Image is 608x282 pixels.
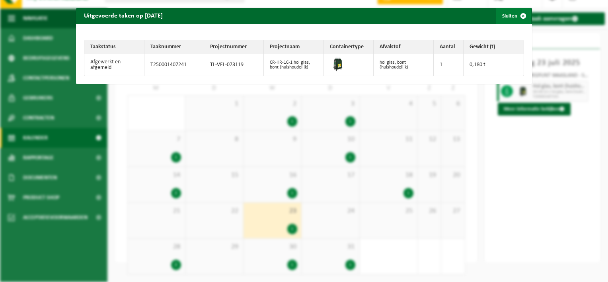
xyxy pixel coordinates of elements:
th: Afvalstof [374,40,434,54]
td: CR-HR-1C-1 hol glas, bont (huishoudelijk) [264,54,324,76]
th: Aantal [434,40,464,54]
button: Sluiten [496,8,531,24]
td: TL-VEL-073119 [204,54,264,76]
th: Containertype [324,40,374,54]
th: Taakstatus [84,40,144,54]
td: 0,180 t [464,54,524,76]
td: hol glas, bont (huishoudelijk) [374,54,434,76]
td: Afgewerkt en afgemeld [84,54,144,76]
th: Taaknummer [144,40,204,54]
img: CR-HR-1C-1000-PES-01 [330,56,346,72]
td: 1 [434,54,464,76]
h2: Uitgevoerde taken op [DATE] [76,8,171,23]
td: T250001407241 [144,54,204,76]
th: Gewicht (t) [464,40,524,54]
th: Projectnaam [264,40,324,54]
th: Projectnummer [204,40,264,54]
